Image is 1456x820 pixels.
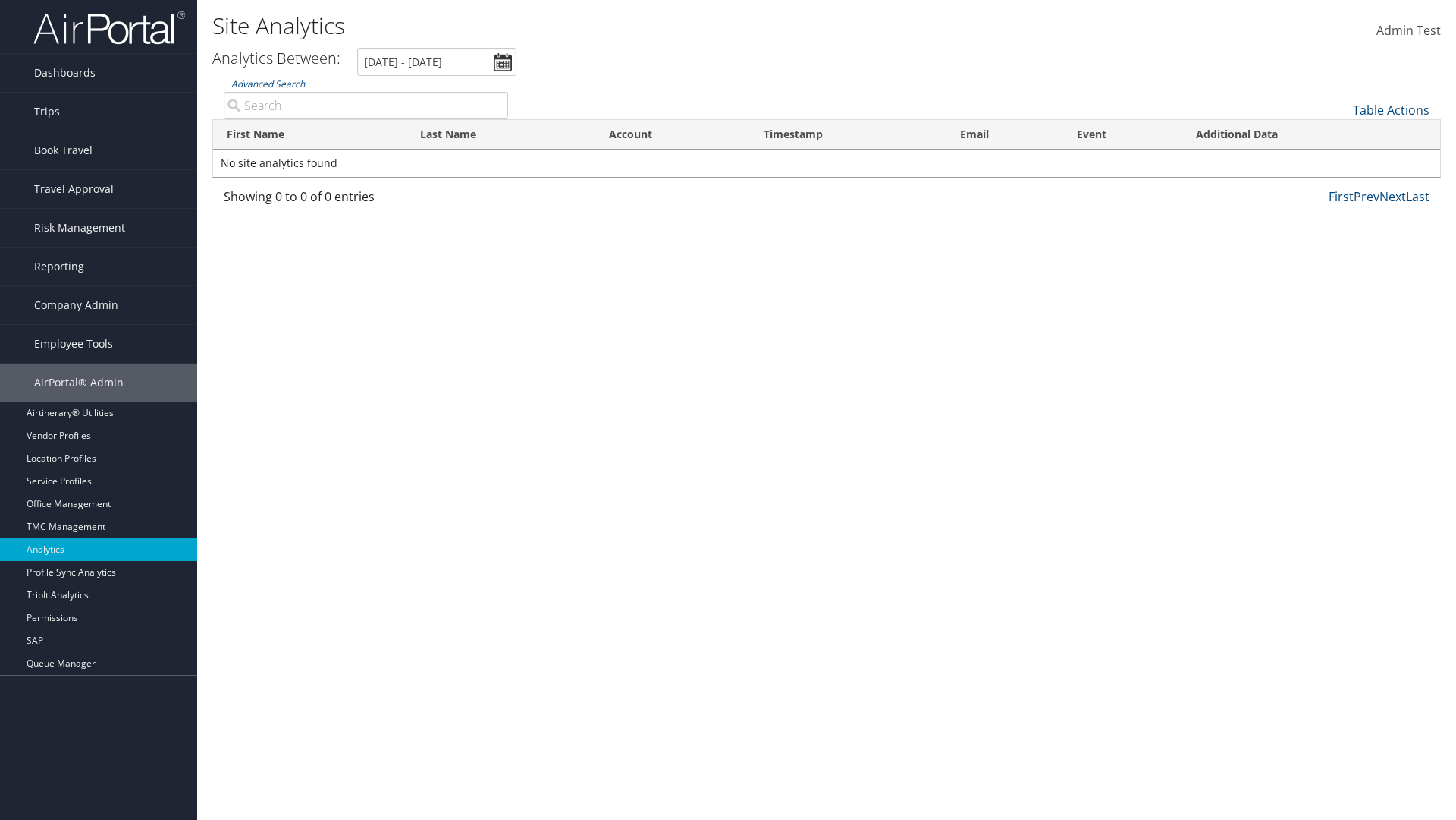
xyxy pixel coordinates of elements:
span: Risk Management [34,209,125,247]
th: Timestamp: activate to sort column descending [750,120,946,150]
th: Account: activate to sort column ascending [595,120,750,150]
a: Next [1379,188,1406,205]
span: Dashboards [34,54,96,92]
th: First Name: activate to sort column ascending [213,120,406,150]
td: No site analytics found [213,150,1440,177]
input: Advanced Search [224,92,508,119]
a: Prev [1354,188,1379,205]
span: Reporting [34,248,84,285]
span: Admin Test [1376,22,1441,39]
div: Showing 0 to 0 of 0 entries [224,188,508,213]
span: AirPortal® Admin [34,364,124,402]
input: [DATE] - [DATE] [357,48,516,76]
h1: Site Analytics [212,10,1031,42]
span: Company Admin [34,286,118,324]
a: Table Actions [1353,102,1429,118]
th: Event [1063,120,1182,150]
th: Additional Data [1182,120,1440,150]
a: Admin Test [1376,8,1441,55]
span: Trips [34,93,60,131]
a: First [1329,188,1354,205]
th: Email [946,120,1063,150]
a: Advanced Search [231,77,305,90]
img: airportal-logo.png [33,10,185,46]
span: Book Travel [34,131,93,169]
th: Last Name: activate to sort column ascending [406,120,595,150]
span: Travel Approval [34,170,114,208]
h3: Analytics Between: [212,48,340,68]
a: Last [1406,188,1429,205]
span: Employee Tools [34,325,113,363]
